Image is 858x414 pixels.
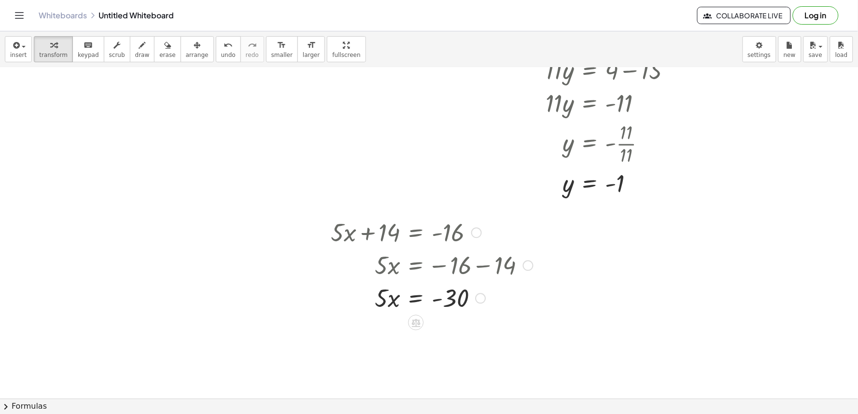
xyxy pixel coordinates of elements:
[221,52,236,58] span: undo
[216,36,241,62] button: undoundo
[778,36,802,62] button: new
[181,36,214,62] button: arrange
[327,36,366,62] button: fullscreen
[159,52,175,58] span: erase
[39,11,87,20] a: Whiteboards
[246,52,259,58] span: redo
[830,36,853,62] button: load
[78,52,99,58] span: keypad
[266,36,298,62] button: format_sizesmaller
[5,36,32,62] button: insert
[72,36,104,62] button: keyboardkeypad
[135,52,150,58] span: draw
[809,52,822,58] span: save
[835,52,848,58] span: load
[34,36,73,62] button: transform
[130,36,155,62] button: draw
[697,7,791,24] button: Collaborate Live
[793,6,839,25] button: Log in
[271,52,293,58] span: smaller
[84,40,93,51] i: keyboard
[224,40,233,51] i: undo
[307,40,316,51] i: format_size
[39,52,68,58] span: transform
[12,8,27,23] button: Toggle navigation
[297,36,325,62] button: format_sizelarger
[186,52,209,58] span: arrange
[803,36,828,62] button: save
[248,40,257,51] i: redo
[784,52,796,58] span: new
[748,52,771,58] span: settings
[109,52,125,58] span: scrub
[10,52,27,58] span: insert
[408,315,424,331] div: Apply the same math to both sides of the equation
[332,52,360,58] span: fullscreen
[743,36,776,62] button: settings
[240,36,264,62] button: redoredo
[303,52,320,58] span: larger
[104,36,130,62] button: scrub
[154,36,181,62] button: erase
[705,11,783,20] span: Collaborate Live
[277,40,286,51] i: format_size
